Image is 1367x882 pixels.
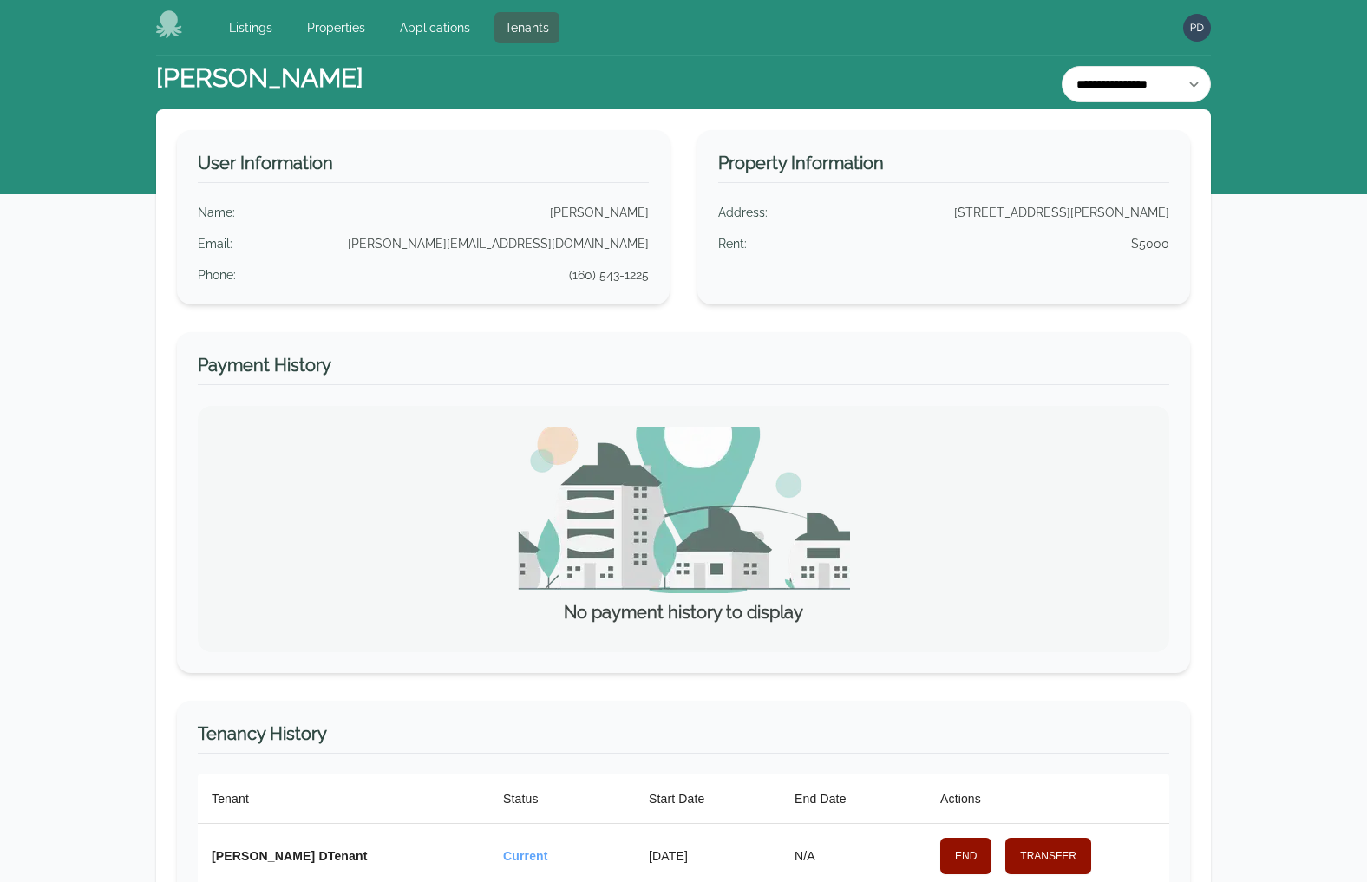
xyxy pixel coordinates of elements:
[550,204,649,221] div: [PERSON_NAME]
[198,353,1169,385] h3: Payment History
[489,774,635,824] th: Status
[348,235,649,252] div: [PERSON_NAME][EMAIL_ADDRESS][DOMAIN_NAME]
[198,151,649,183] h3: User Information
[517,427,850,593] img: empty_state_image
[198,235,232,252] div: Email :
[926,774,1169,824] th: Actions
[564,600,803,624] h3: No payment history to display
[389,12,481,43] a: Applications
[718,151,1169,183] h3: Property Information
[569,266,649,284] div: (160) 543-1225
[718,204,768,221] div: Address :
[718,235,747,252] div: Rent :
[1131,235,1169,252] div: $5000
[198,774,489,824] th: Tenant
[297,12,376,43] a: Properties
[156,62,363,102] h1: [PERSON_NAME]
[1005,838,1091,874] button: Transfer
[781,774,926,824] th: End Date
[503,849,548,863] span: Current
[198,722,1169,754] h3: Tenancy History
[954,204,1169,221] div: [STREET_ADDRESS][PERSON_NAME]
[198,266,236,284] div: Phone :
[940,838,991,874] button: End
[219,12,283,43] a: Listings
[494,12,559,43] a: Tenants
[635,774,781,824] th: Start Date
[198,204,235,221] div: Name :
